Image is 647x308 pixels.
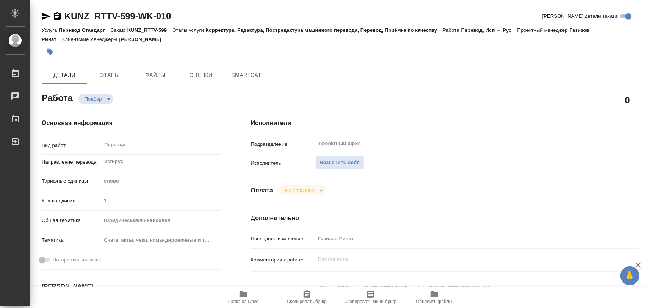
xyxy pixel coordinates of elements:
[625,94,630,106] h2: 0
[542,13,618,20] span: [PERSON_NAME] детали заказа
[251,285,316,293] p: Путь на drive
[42,282,221,291] h4: [PERSON_NAME]
[172,27,206,33] p: Этапы услуги
[251,141,316,148] p: Подразделение
[62,36,119,42] p: Клиентские менеджеры
[251,119,639,128] h4: Исполнители
[315,282,606,295] textarea: /Clients/RT/Orders/KUNZ_RTTV-599/Translated/KUNZ_RTTV-599-WK-010
[339,287,403,308] button: Скопировать мини-бриф
[283,187,316,194] button: Не оплачена
[251,214,639,223] h4: Дополнительно
[42,158,101,166] p: Направление перевода
[42,119,221,128] h4: Основная информация
[443,27,461,33] p: Работа
[315,233,606,244] input: Пустое поле
[624,268,636,284] span: 🙏
[517,27,570,33] p: Проектный менеджер
[620,266,639,285] button: 🙏
[275,287,339,308] button: Скопировать бриф
[42,27,59,33] p: Услуга
[315,156,364,169] button: Назначить себя
[228,299,259,304] span: Папка на Drive
[461,27,517,33] p: Перевод, Исп → Рус
[53,12,62,21] button: Скопировать ссылку
[64,11,171,21] a: KUNZ_RTTV-599-WK-010
[119,36,167,42] p: [PERSON_NAME]
[82,96,104,102] button: Подбор
[127,27,172,33] p: KUNZ_RTTV-599
[101,214,220,227] div: Юридическая/Финансовая
[46,70,83,80] span: Детали
[101,234,220,247] div: Счета, акты, чеки, командировочные и таможенные документы
[279,185,326,195] div: Подбор
[101,195,220,206] input: Пустое поле
[211,287,275,308] button: Папка на Drive
[78,94,113,104] div: Подбор
[345,299,396,304] span: Скопировать мини-бриф
[137,70,174,80] span: Файлы
[111,27,127,33] p: Заказ:
[183,70,219,80] span: Оценки
[42,197,101,205] p: Кол-во единиц
[416,299,453,304] span: Обновить файлы
[42,177,101,185] p: Тарифные единицы
[206,27,443,33] p: Корректура, Редактура, Постредактура машинного перевода, Перевод, Приёмка по качеству
[42,236,101,244] p: Тематика
[228,70,265,80] span: SmartCat
[403,287,466,308] button: Обновить файлы
[42,91,73,104] h2: Работа
[320,158,360,167] span: Назначить себя
[42,12,51,21] button: Скопировать ссылку для ЯМессенджера
[59,27,111,33] p: Перевод Стандарт
[42,44,58,60] button: Добавить тэг
[42,142,101,149] p: Вид работ
[251,235,316,242] p: Последнее изменение
[101,175,220,188] div: слово
[287,299,327,304] span: Скопировать бриф
[251,159,316,167] p: Исполнитель
[53,256,101,264] span: Нотариальный заказ
[92,70,128,80] span: Этапы
[251,256,316,264] p: Комментарий к работе
[42,217,101,224] p: Общая тематика
[251,186,273,195] h4: Оплата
